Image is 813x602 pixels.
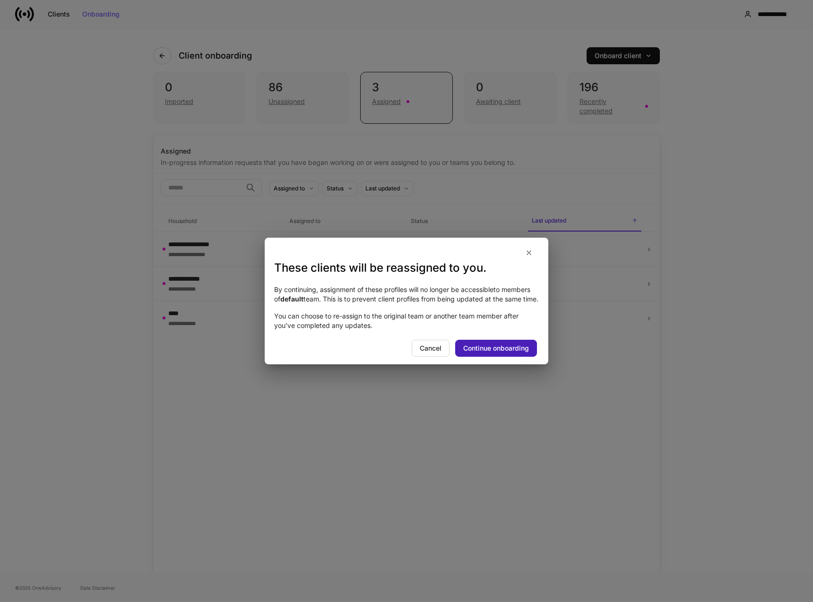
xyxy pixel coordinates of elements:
div: Cancel [420,345,441,352]
strong: default [280,295,303,303]
p: By continuing, assignment of these profiles will no longer be accessible to members of team . Thi... [274,285,539,304]
button: Cancel [412,340,450,357]
button: Continue onboarding [455,340,537,357]
div: Continue onboarding [463,345,529,352]
h3: These clients will be reassigned to you. [274,260,539,275]
p: You can choose to re-assign to the original team or another team member after you've completed an... [274,311,539,330]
